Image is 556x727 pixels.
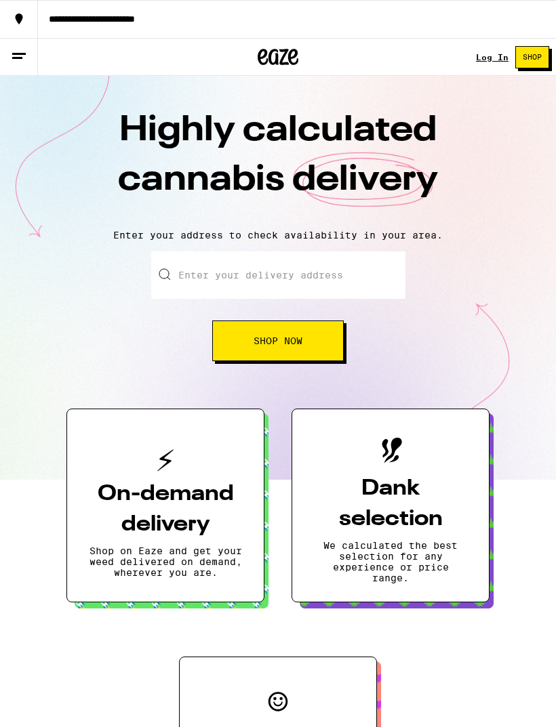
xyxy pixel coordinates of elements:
[292,409,490,602] button: Dank selectionWe calculated the best selection for any experience or price range.
[89,479,242,540] h3: On-demand delivery
[314,474,467,535] h3: Dank selection
[66,409,264,602] button: On-demand deliveryShop on Eaze and get your weed delivered on demand, wherever you are.
[515,46,549,68] button: Shop
[523,54,542,61] span: Shop
[476,53,509,62] a: Log In
[212,320,344,361] button: Shop Now
[89,545,242,578] p: Shop on Eaze and get your weed delivered on demand, wherever you are.
[254,336,302,346] span: Shop Now
[14,230,542,241] p: Enter your address to check availability in your area.
[41,106,515,219] h1: Highly calculated cannabis delivery
[314,540,467,583] p: We calculated the best selection for any experience or price range.
[509,46,556,68] a: Shop
[151,251,405,299] input: Enter your delivery address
